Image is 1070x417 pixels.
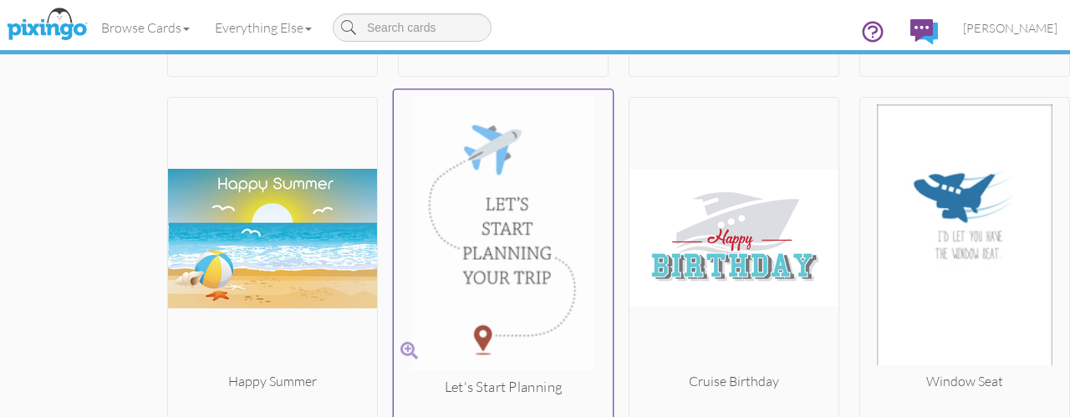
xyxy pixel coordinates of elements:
[394,97,614,378] img: 20221111-210441-b175d2b3ac5d-250.jpg
[860,104,1069,372] img: 20181005-061005-ab3b86ad-250.jpg
[202,7,324,48] a: Everything Else
[950,7,1070,49] a: [PERSON_NAME]
[3,4,91,46] img: pixingo logo
[860,372,1069,391] div: Window Seat
[333,13,492,42] input: Search cards
[168,104,377,372] img: 20250430-133631-0a0dfca2c349-250.jpg
[629,104,838,372] img: 20220516-154611-872ece9107fe-250.jpg
[910,19,938,44] img: comments.svg
[963,21,1057,35] span: [PERSON_NAME]
[89,7,202,48] a: Browse Cards
[394,378,614,398] div: Let's Start Planning
[629,372,838,391] div: Cruise Birthday
[168,372,377,391] div: Happy Summer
